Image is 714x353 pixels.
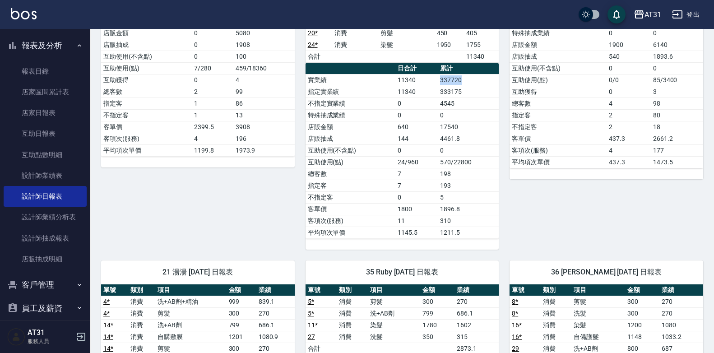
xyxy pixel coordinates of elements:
td: 1148 [625,331,659,343]
td: 1800 [395,203,438,215]
span: 35 Ruby [DATE] 日報表 [316,268,488,277]
button: save [607,5,626,23]
td: 洗髮 [368,331,420,343]
a: 設計師日報表 [4,186,87,207]
a: 設計師抽成報表 [4,228,87,249]
th: 單號 [306,284,337,296]
td: 300 [625,296,659,307]
td: 互助使用(點) [510,74,607,86]
td: 總客數 [306,168,395,180]
td: 平均項次單價 [510,156,607,168]
td: 指定實業績 [306,86,395,98]
td: 店販金額 [306,121,395,133]
td: 5080 [233,27,295,39]
td: 177 [651,144,703,156]
td: 300 [227,307,256,319]
td: 客單價 [101,121,192,133]
td: 客項次(服務) [306,215,395,227]
td: 144 [395,133,438,144]
td: 洗+AB劑 [368,307,420,319]
td: 405 [464,27,499,39]
td: 1893.6 [651,51,703,62]
td: 459/18360 [233,62,295,74]
td: 1201 [227,331,256,343]
td: 270 [659,307,703,319]
td: 799 [227,319,256,331]
td: 5 [438,191,499,203]
a: 店家日報表 [4,102,87,123]
td: 13 [233,109,295,121]
td: 剪髮 [155,307,227,319]
th: 類別 [541,284,572,296]
td: 消費 [128,307,155,319]
td: 消費 [128,319,155,331]
td: 0 [395,191,438,203]
td: 1211.5 [438,227,499,238]
td: 不指定客 [101,109,192,121]
td: 店販抽成 [101,39,192,51]
td: 消費 [337,331,368,343]
a: 設計師業績表 [4,165,87,186]
td: 100 [233,51,295,62]
td: 互助使用(不含點) [101,51,192,62]
td: 640 [395,121,438,133]
td: 1 [192,109,233,121]
td: 337720 [438,74,499,86]
td: 0 [438,109,499,121]
td: 指定客 [101,98,192,109]
button: 登出 [668,6,703,23]
td: 4 [607,98,651,109]
th: 日合計 [395,63,438,74]
td: 店販抽成 [306,133,395,144]
td: 互助使用(點) [101,62,192,74]
td: 染髮 [378,39,434,51]
td: 0 [438,144,499,156]
td: 互助獲得 [101,74,192,86]
td: 333175 [438,86,499,98]
td: 0/0 [607,74,651,86]
td: 消費 [541,331,572,343]
td: 1755 [464,39,499,51]
td: 消費 [541,307,572,319]
th: 單號 [101,284,128,296]
td: 洗髮 [571,307,625,319]
td: 洗+AB劑+精油 [155,296,227,307]
td: 1200 [625,319,659,331]
a: 店販抽成明細 [4,249,87,269]
td: 不指定實業績 [306,98,395,109]
td: 0 [651,27,703,39]
td: 染髮 [571,319,625,331]
td: 實業績 [306,74,395,86]
td: 300 [420,296,454,307]
th: 業績 [454,284,499,296]
td: 平均項次單價 [306,227,395,238]
td: 1199.8 [192,144,233,156]
td: 指定客 [306,180,395,191]
th: 金額 [625,284,659,296]
td: 2661.2 [651,133,703,144]
td: 客項次(服務) [510,144,607,156]
td: 0 [395,98,438,109]
th: 業績 [659,284,703,296]
img: Person [7,328,25,346]
td: 合計 [306,51,332,62]
th: 類別 [128,284,155,296]
td: 特殊抽成業績 [510,27,607,39]
td: 1896.8 [438,203,499,215]
td: 剪髮 [571,296,625,307]
td: 剪髮 [368,296,420,307]
a: 店家區間累計表 [4,82,87,102]
td: 店販抽成 [510,51,607,62]
td: 2 [192,86,233,98]
td: 540 [607,51,651,62]
td: 互助使用(不含點) [306,144,395,156]
td: 80 [651,109,703,121]
td: 4 [607,144,651,156]
a: 29 [512,345,519,352]
td: 3 [651,86,703,98]
th: 類別 [337,284,368,296]
td: 客項次(服務) [101,133,192,144]
td: 0 [607,86,651,98]
td: 2399.5 [192,121,233,133]
td: 店販金額 [101,27,192,39]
